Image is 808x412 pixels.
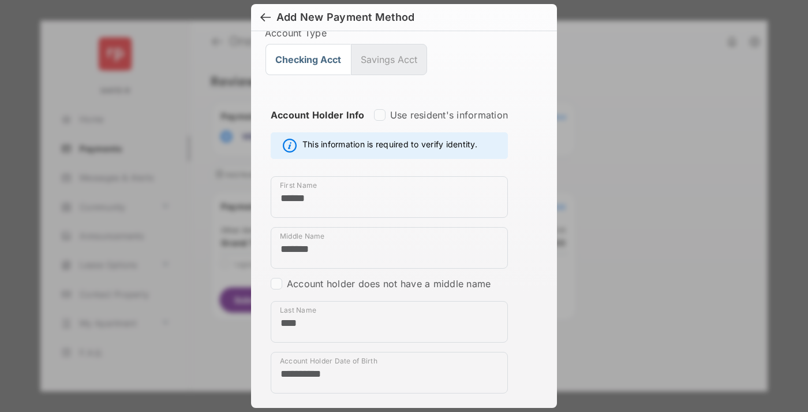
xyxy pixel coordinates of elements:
strong: Account Holder Info [271,109,365,142]
button: Checking Acct [265,44,351,75]
label: Use resident's information [390,109,508,121]
label: Account holder does not have a middle name [287,278,491,289]
button: Savings Acct [351,44,427,75]
label: Account Type [265,27,543,39]
div: Add New Payment Method [276,11,414,24]
span: This information is required to verify identity. [302,139,477,153]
